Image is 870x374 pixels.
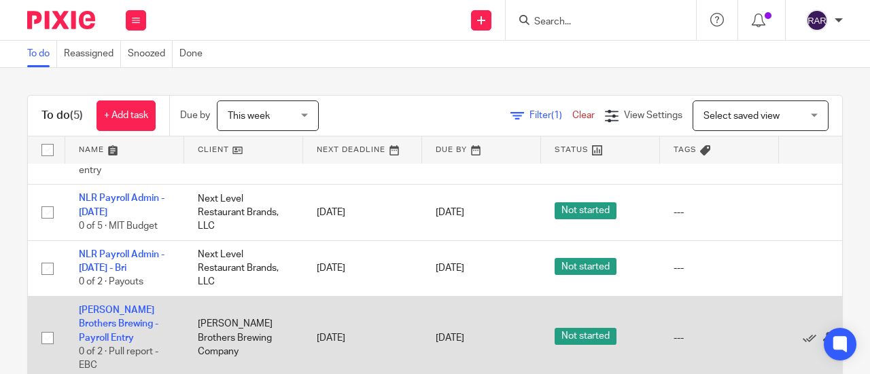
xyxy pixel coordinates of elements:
span: (1) [551,111,562,120]
span: This week [228,111,270,121]
span: (5) [70,110,83,121]
div: --- [674,261,765,275]
a: NLR Payroll Admin - [DATE] - Bri [79,250,164,273]
img: svg%3E [806,10,828,31]
a: Reassigned [64,41,121,67]
span: Tags [674,146,697,153]
a: + Add task [97,100,156,131]
input: Search [533,16,655,29]
span: [DATE] [436,333,464,343]
div: --- [674,331,765,345]
span: Select saved view [703,111,780,121]
span: 0 of 5 · MIT Budget [79,221,158,231]
div: --- [674,206,765,219]
td: Next Level Restaurant Brands, LLC [184,240,303,296]
td: Next Level Restaurant Brands, LLC [184,185,303,240]
td: [DATE] [303,185,422,240]
a: [PERSON_NAME] Brothers Brewing - Payroll Entry [79,305,158,343]
a: To do [27,41,57,67]
span: [DATE] [436,263,464,273]
span: Not started [555,202,616,219]
h1: To do [41,109,83,123]
a: NLR Payroll Admin - [DATE] [79,193,164,217]
span: 0 of 2 · Pull report - EBC [79,347,158,371]
span: Not started [555,328,616,345]
span: [DATE] [436,208,464,217]
td: [DATE] [303,240,422,296]
a: Mark as done [803,331,823,345]
a: Clear [572,111,595,120]
span: Not started [555,258,616,275]
span: Filter [529,111,572,120]
span: 0 of 2 · Payouts [79,278,143,287]
span: View Settings [624,111,682,120]
img: Pixie [27,11,95,29]
a: Snoozed [128,41,173,67]
p: Due by [180,109,210,122]
a: Done [179,41,209,67]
